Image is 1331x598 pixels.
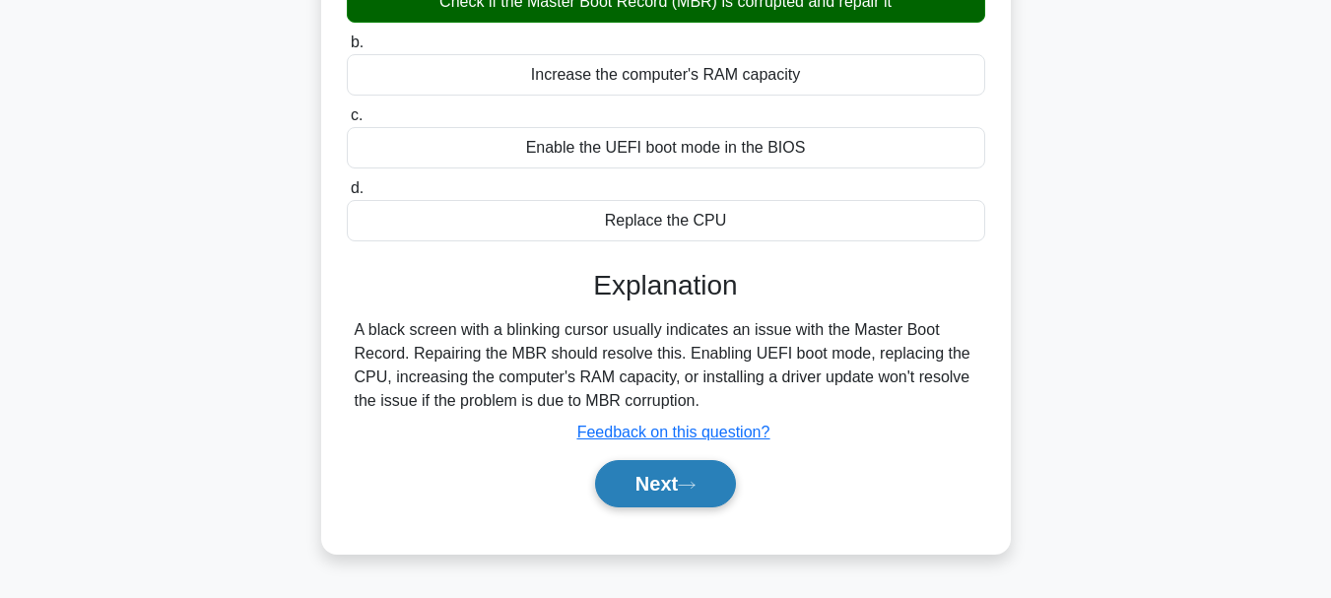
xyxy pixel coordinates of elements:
[577,424,770,440] a: Feedback on this question?
[595,460,736,507] button: Next
[347,127,985,168] div: Enable the UEFI boot mode in the BIOS
[351,106,363,123] span: c.
[347,200,985,241] div: Replace the CPU
[355,318,977,413] div: A black screen with a blinking cursor usually indicates an issue with the Master Boot Record. Rep...
[351,179,364,196] span: d.
[351,33,364,50] span: b.
[359,269,973,302] h3: Explanation
[347,54,985,96] div: Increase the computer's RAM capacity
